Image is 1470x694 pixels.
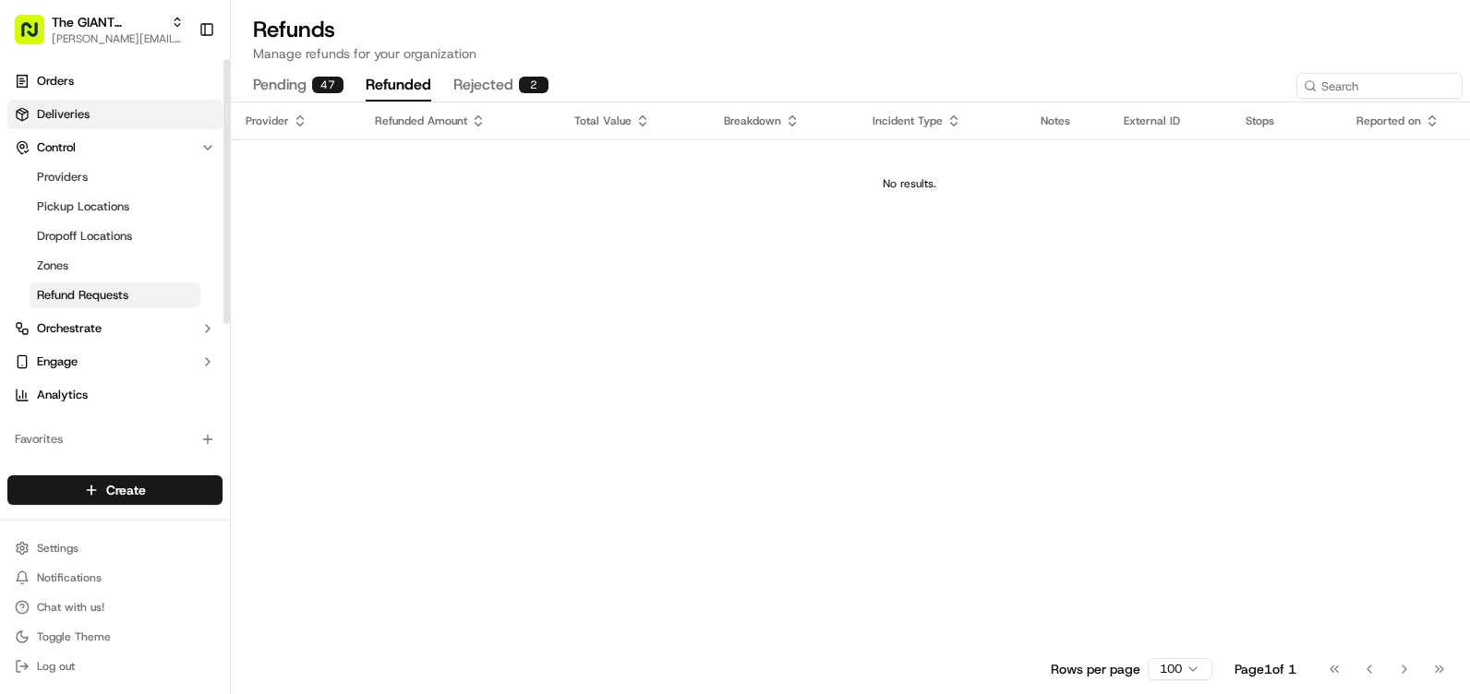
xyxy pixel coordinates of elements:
div: Start new chat [63,176,303,195]
p: Manage refunds for your organization [253,44,1448,63]
p: Rows per page [1051,660,1140,678]
div: Page 1 of 1 [1235,660,1296,678]
h1: Refunds [253,15,1448,44]
button: Chat with us! [7,594,223,620]
span: Refund Requests [37,287,128,304]
button: refunded [366,70,431,102]
img: Nash [18,18,55,55]
div: Breakdown [724,114,844,128]
span: Settings [37,541,78,556]
button: The GIANT Company [52,13,163,31]
span: Dropoff Locations [37,228,132,245]
a: Dropoff Locations [30,223,200,249]
span: API Documentation [175,268,296,286]
button: Log out [7,653,223,679]
span: Deliveries [37,106,90,123]
div: 💻 [156,269,171,284]
div: Favorites [7,425,223,454]
a: Analytics [7,380,223,410]
a: Orders [7,66,223,96]
a: Zones [30,253,200,279]
span: Chat with us! [37,600,104,615]
span: Control [37,139,76,156]
span: Orders [37,73,74,90]
span: Analytics [37,387,88,403]
span: Pylon [184,313,223,327]
div: Stops [1246,114,1327,128]
div: External ID [1124,114,1216,128]
button: Orchestrate [7,314,223,343]
span: Toggle Theme [37,629,111,644]
button: The GIANT Company[PERSON_NAME][EMAIL_ADDRESS][PERSON_NAME][DOMAIN_NAME] [7,7,191,52]
input: Search [1296,73,1463,99]
div: 📗 [18,269,33,284]
button: Notifications [7,565,223,591]
span: Zones [37,257,68,274]
a: 💻API Documentation [149,260,304,293]
a: Refund Requests [30,282,200,308]
div: Incident Type [873,114,1011,128]
a: Powered byPylon [130,312,223,327]
img: 1736555255976-a54dd68f-1ca7-489b-9aae-adbdc363a1c4 [18,176,52,209]
span: Orchestrate [37,320,102,337]
input: Got a question? Start typing here... [48,119,332,138]
span: Notifications [37,570,102,585]
button: [PERSON_NAME][EMAIL_ADDRESS][PERSON_NAME][DOMAIN_NAME] [52,31,184,46]
a: Pickup Locations [30,194,200,220]
a: Deliveries [7,100,223,129]
a: Providers [30,164,200,190]
div: Refunded Amount [375,114,545,128]
a: 📗Knowledge Base [11,260,149,293]
div: We're available if you need us! [63,195,234,209]
button: Control [7,133,223,162]
button: Engage [7,347,223,377]
div: 47 [312,77,343,93]
button: Create [7,475,223,505]
div: Total Value [574,114,694,128]
span: Pickup Locations [37,198,129,215]
span: Create [106,481,146,499]
div: Provider [246,114,345,128]
span: Knowledge Base [37,268,141,286]
span: Engage [37,353,78,370]
div: 2 [519,77,548,93]
button: Start new chat [314,182,336,204]
div: Notes [1041,114,1095,128]
span: Log out [37,659,75,674]
button: pending [253,70,343,102]
button: Settings [7,535,223,561]
button: rejected [453,70,548,102]
button: Toggle Theme [7,624,223,650]
span: Providers [37,169,88,185]
p: Welcome 👋 [18,74,336,103]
